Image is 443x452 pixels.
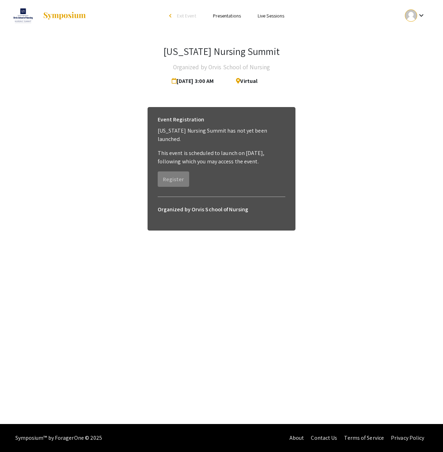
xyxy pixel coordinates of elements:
[5,421,30,447] iframe: Chat
[15,424,102,452] div: Symposium™ by ForagerOne © 2025
[230,74,257,88] span: Virtual
[391,434,424,442] a: Privacy Policy
[158,203,286,217] h6: Organized by Orvis School of Nursing
[177,13,196,19] span: Exit Event
[417,11,426,20] mat-icon: Expand account dropdown
[158,113,205,127] h6: Event Registration
[158,149,286,166] p: This event is scheduled to launch on [DATE], following which you may access the event.
[398,8,433,23] button: Expand account dropdown
[158,171,189,187] button: Register
[172,74,217,88] span: [DATE] 3:00 AM
[10,7,36,24] img: Nevada Nursing Summit
[258,13,284,19] a: Live Sessions
[10,7,87,24] a: Nevada Nursing Summit
[173,60,270,74] h4: Organized by Orvis School of Nursing
[43,12,86,20] img: Symposium by ForagerOne
[213,13,241,19] a: Presentations
[158,127,286,143] p: [US_STATE] Nursing Summit has not yet been launched.
[290,434,304,442] a: About
[311,434,337,442] a: Contact Us
[163,45,280,57] h3: [US_STATE] Nursing Summit
[344,434,384,442] a: Terms of Service
[169,14,173,18] div: arrow_back_ios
